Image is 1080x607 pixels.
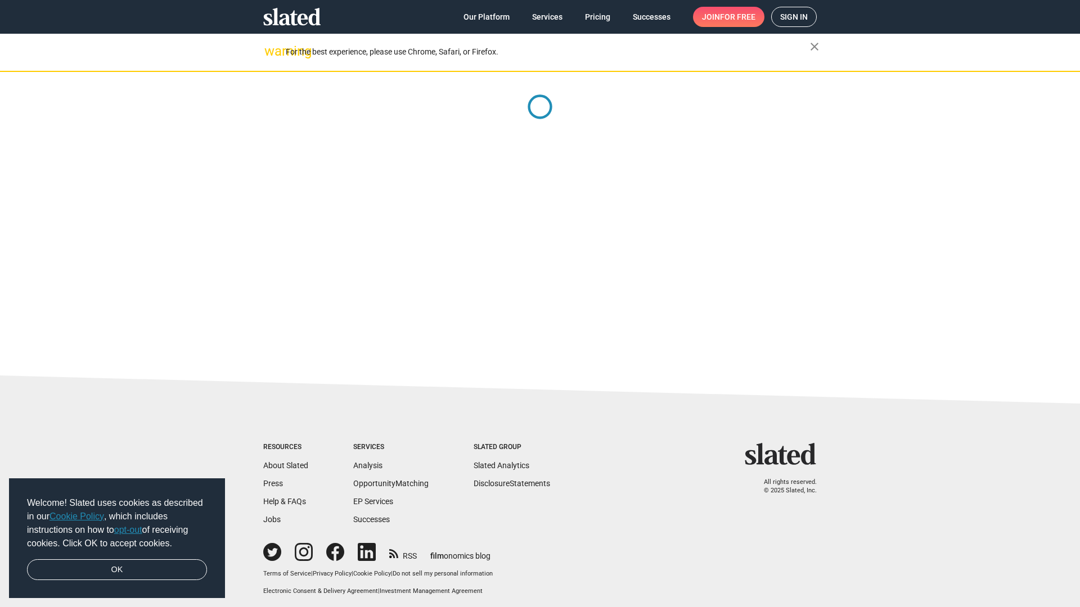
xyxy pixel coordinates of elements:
[353,515,390,524] a: Successes
[353,461,382,470] a: Analysis
[389,544,417,561] a: RSS
[263,497,306,506] a: Help & FAQs
[474,461,529,470] a: Slated Analytics
[378,587,380,595] span: |
[49,511,104,521] a: Cookie Policy
[430,551,444,560] span: film
[720,7,755,27] span: for free
[380,587,483,595] a: Investment Management Agreement
[585,7,610,27] span: Pricing
[27,496,207,550] span: Welcome! Slated uses cookies as described in our , which includes instructions on how to of recei...
[263,479,283,488] a: Press
[353,479,429,488] a: OpportunityMatching
[771,7,817,27] a: Sign in
[9,478,225,599] div: cookieconsent
[633,7,670,27] span: Successes
[264,44,278,58] mat-icon: warning
[313,570,352,577] a: Privacy Policy
[463,7,510,27] span: Our Platform
[523,7,571,27] a: Services
[353,443,429,452] div: Services
[353,570,391,577] a: Cookie Policy
[624,7,679,27] a: Successes
[454,7,519,27] a: Our Platform
[474,479,550,488] a: DisclosureStatements
[808,40,821,53] mat-icon: close
[474,443,550,452] div: Slated Group
[27,559,207,581] a: dismiss cookie message
[352,570,353,577] span: |
[391,570,393,577] span: |
[263,587,378,595] a: Electronic Consent & Delivery Agreement
[286,44,810,60] div: For the best experience, please use Chrome, Safari, or Firefox.
[702,7,755,27] span: Join
[263,515,281,524] a: Jobs
[263,461,308,470] a: About Slated
[752,478,817,495] p: All rights reserved. © 2025 Slated, Inc.
[576,7,619,27] a: Pricing
[780,7,808,26] span: Sign in
[532,7,562,27] span: Services
[311,570,313,577] span: |
[263,443,308,452] div: Resources
[353,497,393,506] a: EP Services
[693,7,764,27] a: Joinfor free
[263,570,311,577] a: Terms of Service
[114,525,142,534] a: opt-out
[393,570,493,578] button: Do not sell my personal information
[430,542,490,561] a: filmonomics blog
